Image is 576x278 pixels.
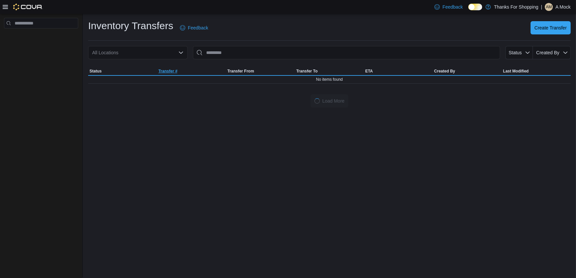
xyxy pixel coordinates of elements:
span: Feedback [188,24,208,31]
span: Status [509,50,522,55]
span: Feedback [442,4,463,10]
button: Transfer From [226,67,295,75]
button: Open list of options [178,50,184,55]
button: Created By [533,46,571,59]
img: Cova [13,4,43,10]
span: Transfer From [227,69,254,74]
span: Create Transfer [535,24,567,31]
button: Last Modified [502,67,571,75]
button: Created By [433,67,502,75]
a: Feedback [177,21,211,34]
a: Feedback [432,0,465,14]
input: This is a search bar. After typing your query, hit enter to filter the results lower in the page. [193,46,500,59]
span: ETA [365,69,373,74]
button: LoadingLoad More [311,94,349,108]
span: AM [546,3,552,11]
button: Status [88,67,157,75]
input: Dark Mode [468,4,482,11]
button: Create Transfer [531,21,571,34]
span: Transfer To [296,69,317,74]
div: A Mock [545,3,553,11]
span: Transfer # [158,69,177,74]
span: Created By [434,69,455,74]
span: Loading [314,98,320,104]
button: Transfer To [295,67,364,75]
h1: Inventory Transfers [88,19,173,32]
p: Thanks For Shopping [494,3,539,11]
span: Last Modified [503,69,529,74]
span: Dark Mode [468,10,469,11]
button: Transfer # [157,67,226,75]
span: No items found [316,77,343,82]
button: Status [505,46,533,59]
p: | [541,3,542,11]
span: Load More [322,98,345,104]
span: Created By [536,50,559,55]
span: Status [89,69,102,74]
p: A Mock [555,3,571,11]
button: ETA [364,67,433,75]
nav: Complex example [4,30,78,46]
